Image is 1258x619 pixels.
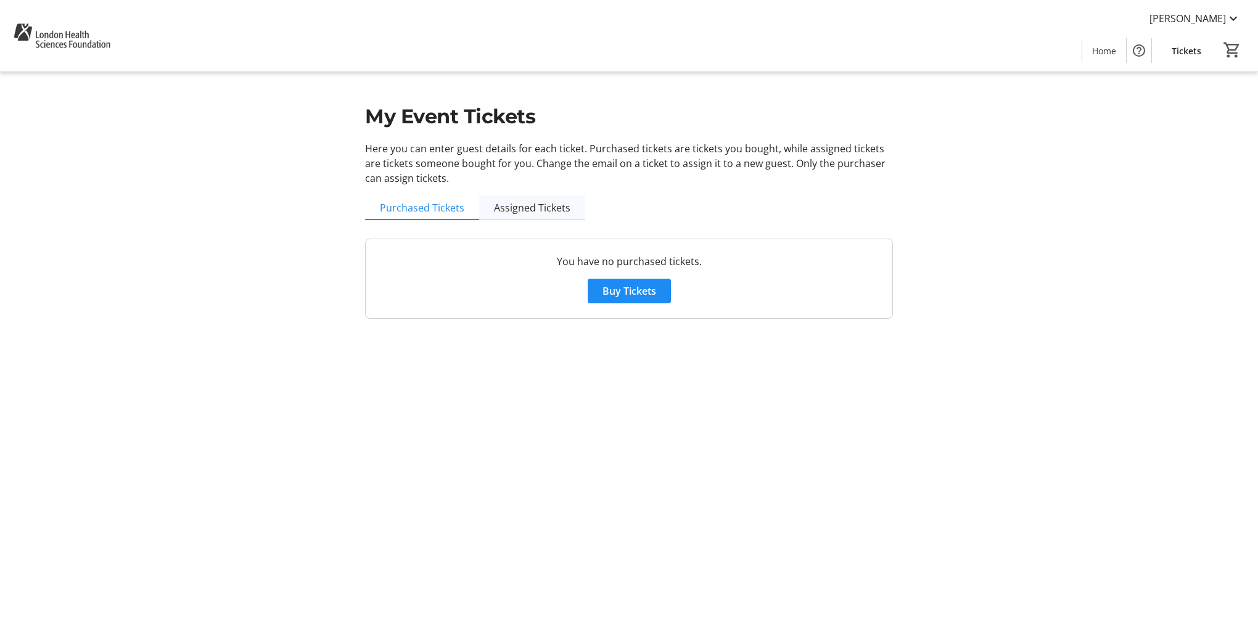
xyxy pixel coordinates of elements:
a: Tickets [1162,39,1211,62]
img: London Health Sciences Foundation's Logo [7,5,117,67]
button: Buy Tickets [588,279,671,303]
span: Purchased Tickets [380,203,464,213]
span: Buy Tickets [602,284,656,298]
span: Assigned Tickets [494,203,570,213]
h1: My Event Tickets [365,102,893,131]
p: You have no purchased tickets. [380,254,878,269]
button: [PERSON_NAME] [1140,9,1251,28]
a: Home [1082,39,1126,62]
p: Here you can enter guest details for each ticket. Purchased tickets are tickets you bought, while... [365,141,893,186]
span: Home [1092,44,1116,57]
span: Tickets [1172,44,1201,57]
span: [PERSON_NAME] [1149,11,1226,26]
button: Cart [1221,39,1243,61]
button: Help [1127,38,1151,63]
